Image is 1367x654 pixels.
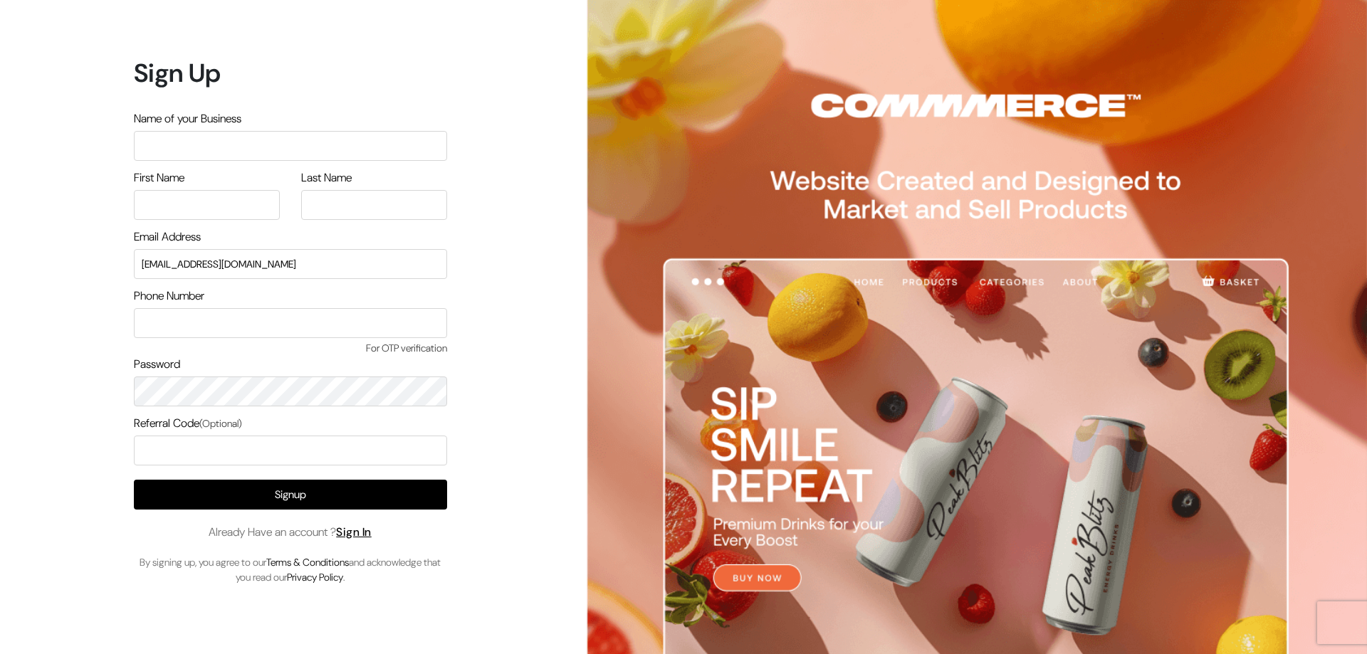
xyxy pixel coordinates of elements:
[134,415,242,432] label: Referral Code
[134,169,184,186] label: First Name
[134,110,241,127] label: Name of your Business
[266,556,349,569] a: Terms & Conditions
[301,169,352,186] label: Last Name
[134,341,447,356] span: For OTP verification
[199,417,242,430] span: (Optional)
[134,480,447,510] button: Signup
[134,555,447,585] p: By signing up, you agree to our and acknowledge that you read our .
[134,288,204,305] label: Phone Number
[209,524,372,541] span: Already Have an account ?
[134,356,180,373] label: Password
[336,524,372,539] a: Sign In
[134,58,447,88] h1: Sign Up
[134,228,201,246] label: Email Address
[287,571,343,584] a: Privacy Policy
